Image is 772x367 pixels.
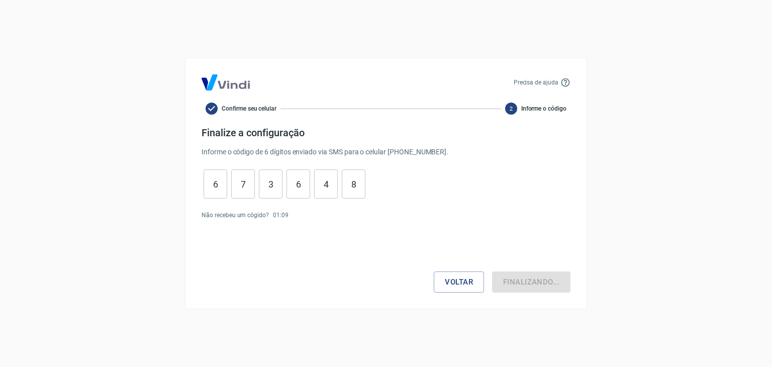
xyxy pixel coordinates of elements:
button: Voltar [434,271,484,293]
p: Informe o código de 6 dígitos enviado via SMS para o celular [PHONE_NUMBER] . [202,147,570,157]
span: Confirme seu celular [222,104,276,113]
span: Informe o código [521,104,566,113]
text: 2 [510,106,513,112]
img: Logo Vind [202,74,250,90]
p: Precisa de ajuda [514,78,558,87]
h4: Finalize a configuração [202,127,570,139]
p: 01 : 09 [273,211,288,220]
p: Não recebeu um cógido? [202,211,269,220]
